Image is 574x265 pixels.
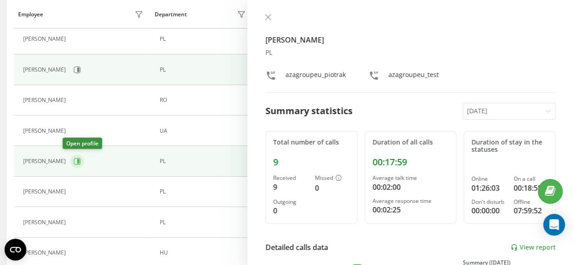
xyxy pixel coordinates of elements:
div: PL [160,36,248,42]
div: 0 [273,205,308,216]
div: Duration of stay in the statuses [471,139,548,154]
div: Open profile [63,138,102,149]
div: 00:18:55 [514,183,548,193]
div: Offline [514,199,548,205]
div: 0 [315,183,349,193]
div: [PERSON_NAME] [23,250,68,256]
div: Employee [18,11,43,18]
div: PL [160,219,248,226]
button: Open CMP widget [5,239,26,260]
h4: [PERSON_NAME] [265,34,556,45]
div: 07:59:52 [514,205,548,216]
div: 00:02:25 [373,204,449,215]
div: 01:26:03 [471,183,506,193]
div: Missed [315,175,349,182]
div: [PERSON_NAME] [23,128,68,134]
div: [PERSON_NAME] [23,219,68,226]
div: Average talk time [373,175,449,181]
div: PL [160,158,248,164]
div: Don't disturb [471,199,506,205]
div: Detailed calls data [265,242,328,253]
div: 00:00:00 [471,205,506,216]
div: 00:17:59 [373,157,449,168]
div: [PERSON_NAME] [23,188,68,195]
div: 9 [273,182,308,193]
div: UA [160,128,248,134]
div: azagroupeu_piotrak [285,70,346,83]
a: View report [510,244,556,251]
div: Received [273,175,308,181]
div: Summary statistics [265,104,353,118]
div: On a call [514,176,548,182]
div: Duration of all calls [373,139,449,146]
div: Total number of calls [273,139,350,146]
div: Outgoing [273,199,308,205]
div: azagroupeu_test [388,70,439,83]
div: 00:02:00 [373,182,449,193]
div: Average response time [373,198,449,204]
div: HU [160,250,248,256]
div: PL [160,67,248,73]
div: PL [265,49,556,57]
div: [PERSON_NAME] [23,97,68,103]
div: 9 [273,157,350,168]
div: RO [160,97,248,103]
div: [PERSON_NAME] [23,36,68,42]
div: PL [160,188,248,195]
div: [PERSON_NAME] [23,158,68,164]
div: Online [471,176,506,182]
div: Department [155,11,187,18]
div: [PERSON_NAME] [23,67,68,73]
div: Open Intercom Messenger [543,214,565,236]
